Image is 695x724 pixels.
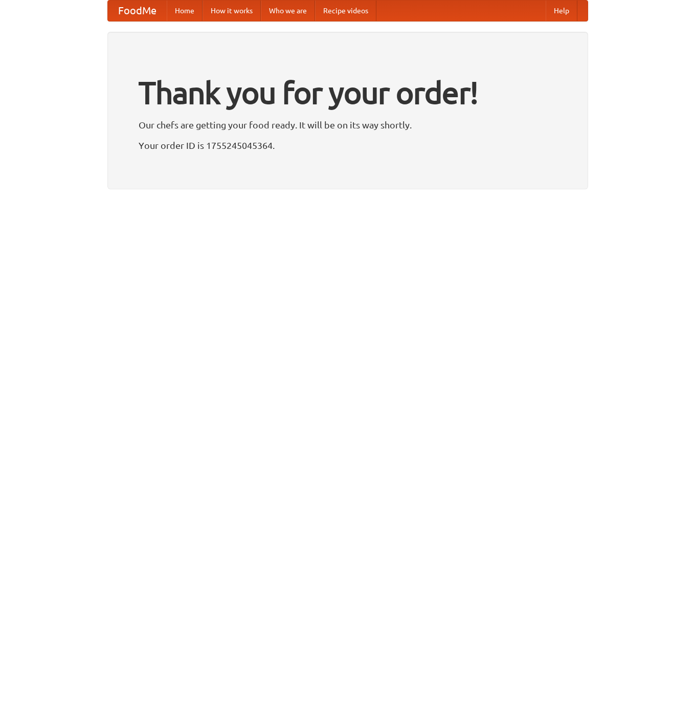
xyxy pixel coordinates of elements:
a: How it works [203,1,261,21]
a: Help [546,1,577,21]
p: Your order ID is 1755245045364. [139,138,557,153]
a: Home [167,1,203,21]
h1: Thank you for your order! [139,68,557,117]
a: Who we are [261,1,315,21]
a: FoodMe [108,1,167,21]
a: Recipe videos [315,1,376,21]
p: Our chefs are getting your food ready. It will be on its way shortly. [139,117,557,133]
